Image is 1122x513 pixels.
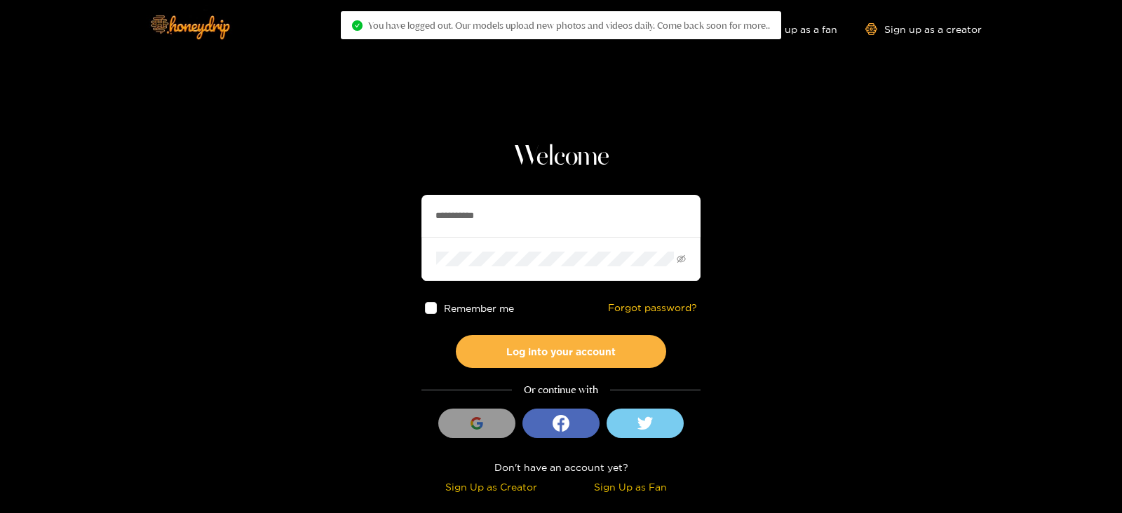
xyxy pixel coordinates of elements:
a: Sign up as a creator [865,23,982,35]
h1: Welcome [421,140,701,174]
span: You have logged out. Our models upload new photos and videos daily. Come back soon for more.. [368,20,770,31]
span: eye-invisible [677,254,686,264]
div: Sign Up as Fan [565,479,697,495]
span: Remember me [444,303,514,313]
a: Sign up as a fan [741,23,837,35]
div: Sign Up as Creator [425,479,557,495]
div: Or continue with [421,382,701,398]
div: Don't have an account yet? [421,459,701,475]
a: Forgot password? [608,302,697,314]
button: Log into your account [456,335,666,368]
span: check-circle [352,20,363,31]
